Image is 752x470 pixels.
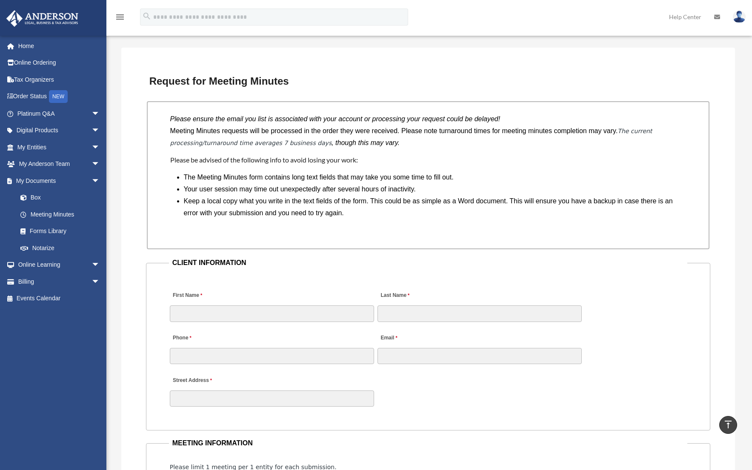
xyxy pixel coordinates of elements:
a: vertical_align_top [719,416,737,434]
a: Order StatusNEW [6,88,113,105]
span: arrow_drop_down [91,122,109,140]
h3: Request for Meeting Minutes [146,72,711,90]
a: Notarize [12,239,113,256]
label: Phone [170,333,194,344]
li: Your user session may time out unexpectedly after several hours of inactivity. [184,183,680,195]
i: vertical_align_top [723,419,733,430]
a: Online Learningarrow_drop_down [6,256,113,273]
a: Tax Organizers [6,71,113,88]
p: Meeting Minutes requests will be processed in the order they were received. Please note turnaroun... [170,125,686,149]
label: Email [377,333,399,344]
div: NEW [49,90,68,103]
i: search [142,11,152,21]
a: My Anderson Teamarrow_drop_down [6,156,113,173]
li: Keep a local copy what you write in the text fields of the form. This could be as simple as a Wor... [184,195,680,219]
span: arrow_drop_down [91,273,109,291]
a: Box [12,189,113,206]
h4: Please be advised of the following info to avoid losing your work: [170,155,686,165]
i: Please ensure the email you list is associated with your account or processing your request could... [170,115,500,122]
img: User Pic [733,11,746,23]
img: Anderson Advisors Platinum Portal [4,10,81,27]
a: Events Calendar [6,290,113,307]
a: Meeting Minutes [12,206,109,223]
i: , though this may vary. [332,139,400,146]
span: arrow_drop_down [91,105,109,122]
label: Street Address [170,375,251,386]
i: menu [115,12,125,22]
a: menu [115,15,125,22]
span: arrow_drop_down [91,172,109,190]
a: Platinum Q&Aarrow_drop_down [6,105,113,122]
a: My Documentsarrow_drop_down [6,172,113,189]
span: arrow_drop_down [91,139,109,156]
a: Forms Library [12,223,113,240]
li: The Meeting Minutes form contains long text fields that may take you some time to fill out. [184,171,680,183]
legend: CLIENT INFORMATION [169,257,688,269]
label: Last Name [377,290,412,302]
a: Home [6,37,113,54]
a: My Entitiesarrow_drop_down [6,139,113,156]
a: Billingarrow_drop_down [6,273,113,290]
span: arrow_drop_down [91,256,109,274]
label: First Name [170,290,204,302]
span: arrow_drop_down [91,156,109,173]
a: Online Ordering [6,54,113,71]
legend: MEETING INFORMATION [169,437,688,449]
a: Digital Productsarrow_drop_down [6,122,113,139]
